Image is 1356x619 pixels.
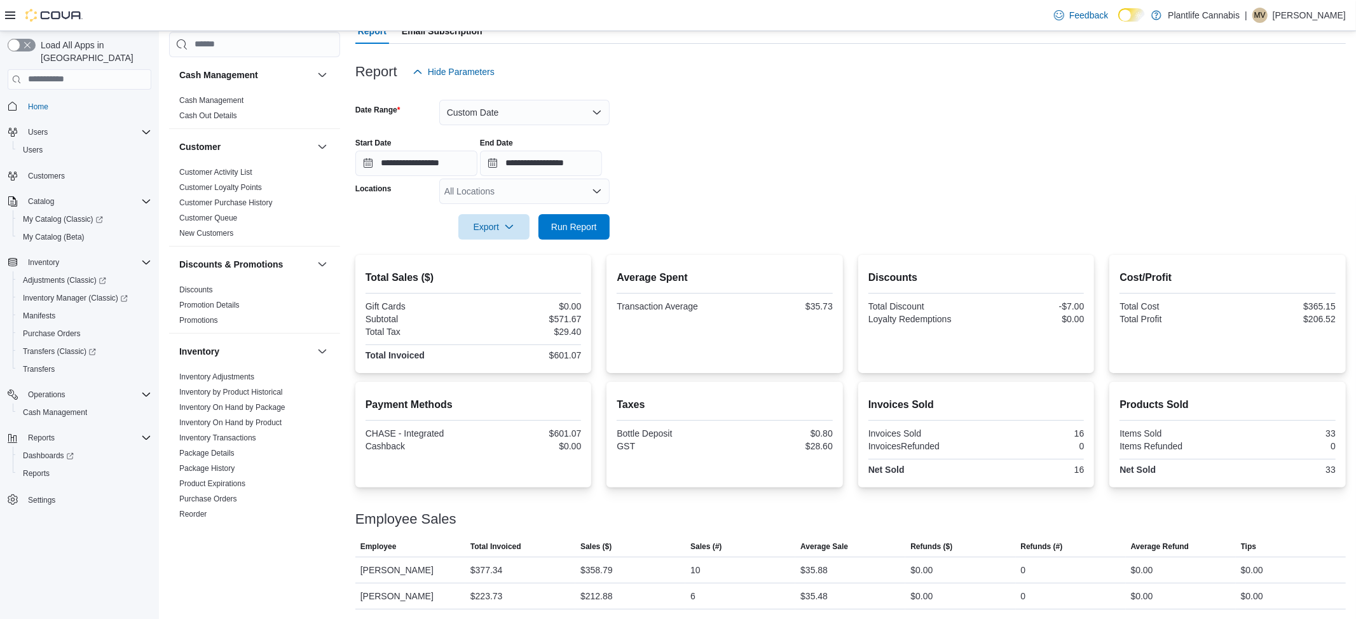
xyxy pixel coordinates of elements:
span: Dashboards [18,448,151,463]
button: Operations [23,387,71,402]
span: MV [1254,8,1266,23]
h2: Products Sold [1120,397,1336,412]
span: Inventory Manager (Classic) [23,293,128,303]
a: Dashboards [18,448,79,463]
span: Catalog [23,194,151,209]
span: Email Subscription [402,18,483,44]
a: Package Details [179,449,235,458]
button: Users [3,123,156,141]
h3: Employee Sales [355,512,456,527]
h2: Cost/Profit [1120,270,1336,285]
a: Reorder [179,510,207,519]
button: Hide Parameters [407,59,500,85]
span: Inventory by Product Historical [179,387,283,397]
div: 16 [979,465,1085,475]
span: Users [23,145,43,155]
a: My Catalog (Classic) [13,210,156,228]
a: Customer Loyalty Points [179,183,262,192]
div: $0.00 [910,588,933,604]
div: -$7.00 [979,301,1085,311]
a: Inventory On Hand by Package [179,403,285,412]
div: 10 [690,562,701,578]
a: Purchase Orders [18,326,86,341]
a: Inventory by Product Historical [179,388,283,397]
div: $35.88 [800,562,828,578]
span: Discounts [179,285,213,295]
input: Dark Mode [1118,8,1145,22]
span: Reports [23,430,151,446]
span: Cash Management [18,405,151,420]
button: Settings [3,490,156,508]
div: $223.73 [470,588,503,604]
a: Transfers (Classic) [18,344,101,359]
h3: Customer [179,140,221,153]
span: Users [23,125,151,140]
div: $0.00 [1131,562,1153,578]
div: $0.80 [727,428,833,439]
span: Settings [28,495,55,505]
p: | [1245,8,1247,23]
span: Load All Apps in [GEOGRAPHIC_DATA] [36,39,151,64]
span: Transfers [23,364,55,374]
button: Custom Date [439,100,610,125]
div: 6 [690,588,695,604]
button: Reports [13,465,156,482]
a: Customer Purchase History [179,198,273,207]
span: Refunds (#) [1021,541,1063,552]
div: Bottle Deposit [617,428,722,439]
div: Inventory [169,369,340,542]
a: Adjustments (Classic) [13,271,156,289]
button: Reports [3,429,156,447]
strong: Net Sold [868,465,905,475]
span: Average Sale [800,541,848,552]
a: Cash Management [18,405,92,420]
span: Customers [28,171,65,181]
div: $365.15 [1230,301,1336,311]
button: Discounts & Promotions [315,257,330,272]
strong: Total Invoiced [366,350,425,360]
button: Home [3,97,156,116]
div: 0 [1230,441,1336,451]
span: My Catalog (Beta) [18,229,151,245]
a: Feedback [1049,3,1113,28]
span: Reports [23,468,50,479]
div: Total Discount [868,301,974,311]
div: $0.00 [476,441,582,451]
div: Gift Cards [366,301,471,311]
a: Package History [179,464,235,473]
h2: Invoices Sold [868,397,1085,412]
span: Purchase Orders [23,329,81,339]
a: Reports [18,466,55,481]
a: Inventory Manager (Classic) [18,290,133,306]
button: Transfers [13,360,156,378]
button: Export [458,214,530,240]
a: Promotion Details [179,301,240,309]
a: Dashboards [13,447,156,465]
a: Discounts [179,285,213,294]
h3: Report [355,64,397,79]
a: Home [23,99,53,114]
div: [PERSON_NAME] [355,583,465,609]
span: Adjustments (Classic) [23,275,106,285]
a: Settings [23,493,60,508]
span: Inventory On Hand by Package [179,402,285,412]
div: $601.07 [476,428,582,439]
a: Inventory Transactions [179,433,256,442]
div: Items Sold [1120,428,1225,439]
span: Customer Purchase History [179,198,273,208]
a: Inventory Adjustments [179,372,254,381]
span: Home [23,99,151,114]
a: Cash Out Details [179,111,237,120]
button: Catalog [23,194,59,209]
button: Customers [3,167,156,185]
span: Transfers (Classic) [18,344,151,359]
a: Adjustments (Classic) [18,273,111,288]
div: $0.00 [1131,588,1153,604]
div: InvoicesRefunded [868,441,974,451]
div: Cash Management [169,93,340,128]
div: $377.34 [470,562,503,578]
nav: Complex example [8,92,151,542]
span: Customer Queue [179,213,237,223]
div: $0.00 [910,562,933,578]
div: $0.00 [1241,588,1263,604]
